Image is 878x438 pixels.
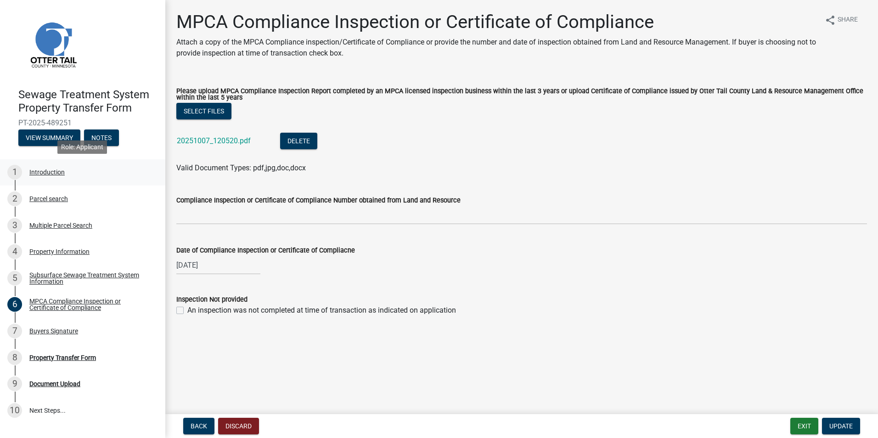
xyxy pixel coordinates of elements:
[817,11,865,29] button: shareShare
[218,418,259,434] button: Discard
[7,403,22,418] div: 10
[18,118,147,127] span: PT-2025-489251
[29,272,151,285] div: Subsurface Sewage Treatment System Information
[176,256,260,275] input: mm/dd/yyyy
[7,376,22,391] div: 9
[7,191,22,206] div: 2
[7,324,22,338] div: 7
[177,136,251,145] a: 20251007_120520.pdf
[7,165,22,180] div: 1
[176,88,867,101] label: Please upload MPCA Compliance Inspection Report completed by an MPCA licensed inspection business...
[187,305,456,316] label: An inspection was not completed at time of transaction as indicated on application
[191,422,207,430] span: Back
[18,129,80,146] button: View Summary
[7,350,22,365] div: 8
[84,129,119,146] button: Notes
[176,11,817,33] h1: MPCA Compliance Inspection or Certificate of Compliance
[822,418,860,434] button: Update
[18,135,80,142] wm-modal-confirm: Summary
[29,222,92,229] div: Multiple Parcel Search
[176,197,461,204] label: Compliance Inspection or Certificate of Compliance Number obtained from Land and Resource
[29,328,78,334] div: Buyers Signature
[7,297,22,312] div: 6
[176,297,248,303] label: Inspection Not provided
[176,247,355,254] label: Date of Compliance Inspection or Certificate of Compliacne
[280,137,317,146] wm-modal-confirm: Delete Document
[7,271,22,286] div: 5
[790,418,818,434] button: Exit
[84,135,119,142] wm-modal-confirm: Notes
[18,88,158,115] h4: Sewage Treatment System Property Transfer Form
[18,10,87,79] img: Otter Tail County, Minnesota
[29,169,65,175] div: Introduction
[829,422,853,430] span: Update
[176,163,306,172] span: Valid Document Types: pdf,jpg,doc,docx
[825,15,836,26] i: share
[176,103,231,119] button: Select files
[7,218,22,233] div: 3
[29,381,80,387] div: Document Upload
[29,196,68,202] div: Parcel search
[29,354,96,361] div: Property Transfer Form
[838,15,858,26] span: Share
[280,133,317,149] button: Delete
[176,37,817,59] p: Attach a copy of the MPCA Compliance inspection/Certificate of Compliance or provide the number a...
[29,248,90,255] div: Property Information
[183,418,214,434] button: Back
[7,244,22,259] div: 4
[57,140,107,154] div: Role: Applicant
[29,298,151,311] div: MPCA Compliance Inspection or Certificate of Compliance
